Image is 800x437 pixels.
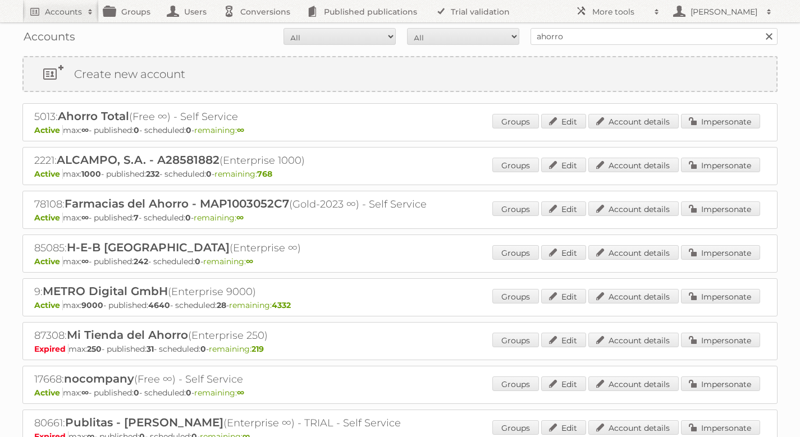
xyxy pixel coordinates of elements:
strong: 0 [206,169,212,179]
strong: ∞ [246,256,253,266]
a: Edit [541,158,586,172]
a: Edit [541,201,586,216]
span: remaining: [209,344,264,354]
a: Groups [492,289,539,303]
span: Active [34,169,63,179]
strong: 7 [134,213,139,223]
a: Groups [492,201,539,216]
a: Groups [492,376,539,391]
a: Impersonate [681,245,760,260]
h2: Accounts [45,6,82,17]
strong: 242 [134,256,148,266]
strong: 219 [252,344,264,354]
a: Create new account [24,57,776,91]
h2: 78108: (Gold-2023 ∞) - Self Service [34,197,427,211]
span: Publitas - [PERSON_NAME] [65,416,223,429]
h2: 9: (Enterprise 9000) [34,284,427,299]
h2: More tools [592,6,648,17]
strong: ∞ [81,388,89,398]
p: max: - published: - scheduled: - [34,169,766,179]
a: Impersonate [681,420,760,435]
strong: ∞ [81,213,89,223]
strong: 0 [134,125,139,135]
a: Impersonate [681,114,760,128]
span: remaining: [194,125,244,135]
a: Account details [588,289,679,303]
a: Impersonate [681,333,760,347]
a: Edit [541,420,586,435]
strong: ∞ [237,125,244,135]
span: Active [34,388,63,398]
h2: 2221: (Enterprise 1000) [34,153,427,168]
p: max: - published: - scheduled: - [34,300,766,310]
strong: 768 [257,169,272,179]
span: ALCAMPO, S.A. - A28581882 [57,153,220,167]
a: Account details [588,376,679,391]
span: METRO Digital GmbH [43,284,168,298]
span: nocompany [64,372,134,385]
a: Edit [541,289,586,303]
span: Mi Tienda del Ahorro [67,328,188,342]
strong: 0 [134,388,139,398]
span: Farmacias del Ahorro - MAP1003052C7 [65,197,289,210]
a: Impersonate [681,201,760,216]
h2: [PERSON_NAME] [688,6,761,17]
a: Edit [541,376,586,391]
a: Groups [492,420,539,435]
span: Ahorro Total [58,109,129,123]
a: Groups [492,114,539,128]
span: remaining: [194,388,244,398]
span: remaining: [203,256,253,266]
strong: 0 [185,213,191,223]
p: max: - published: - scheduled: - [34,256,766,266]
strong: 232 [146,169,159,179]
span: H-E-B [GEOGRAPHIC_DATA] [67,241,230,254]
a: Impersonate [681,289,760,303]
strong: ∞ [81,256,89,266]
a: Account details [588,333,679,347]
p: max: - published: - scheduled: - [34,388,766,398]
h2: 5013: (Free ∞) - Self Service [34,109,427,124]
a: Impersonate [681,158,760,172]
a: Account details [588,420,679,435]
a: Groups [492,158,539,172]
p: max: - published: - scheduled: - [34,344,766,354]
span: Expired [34,344,68,354]
a: Groups [492,245,539,260]
strong: 0 [195,256,200,266]
strong: ∞ [237,388,244,398]
strong: 31 [147,344,154,354]
p: max: - published: - scheduled: - [34,213,766,223]
strong: 28 [217,300,226,310]
strong: 0 [186,388,191,398]
strong: 9000 [81,300,103,310]
strong: 0 [200,344,206,354]
a: Groups [492,333,539,347]
h2: 80661: (Enterprise ∞) - TRIAL - Self Service [34,416,427,430]
span: Active [34,300,63,310]
span: Active [34,213,63,223]
strong: 1000 [81,169,101,179]
a: Edit [541,114,586,128]
span: remaining: [214,169,272,179]
h2: 85085: (Enterprise ∞) [34,241,427,255]
strong: 4332 [272,300,291,310]
span: Active [34,125,63,135]
strong: 250 [87,344,102,354]
a: Impersonate [681,376,760,391]
strong: ∞ [236,213,244,223]
span: Active [34,256,63,266]
h2: 17668: (Free ∞) - Self Service [34,372,427,387]
strong: 0 [186,125,191,135]
a: Edit [541,333,586,347]
a: Account details [588,245,679,260]
p: max: - published: - scheduled: - [34,125,766,135]
a: Account details [588,114,679,128]
h2: 87308: (Enterprise 250) [34,328,427,343]
span: remaining: [194,213,244,223]
strong: 4640 [148,300,170,310]
a: Account details [588,158,679,172]
strong: ∞ [81,125,89,135]
span: remaining: [229,300,291,310]
a: Account details [588,201,679,216]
